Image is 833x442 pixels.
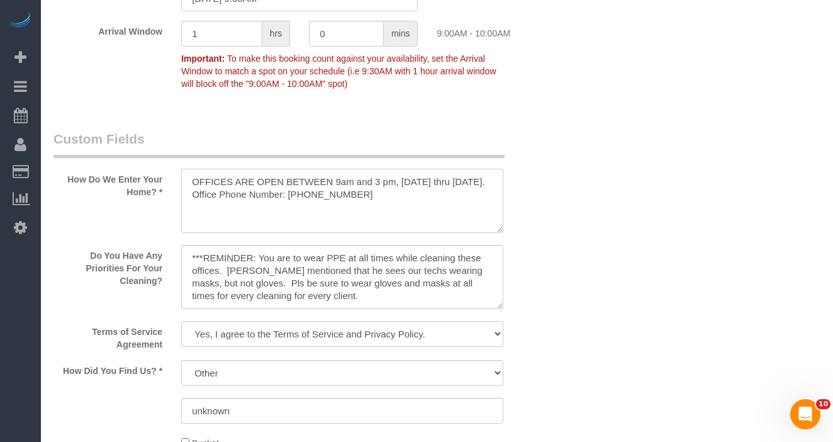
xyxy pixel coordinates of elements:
legend: Custom Fields [53,130,505,158]
label: Arrival Window [44,21,172,38]
label: Do You Have Any Priorities For Your Cleaning? [44,245,172,287]
label: How Do We Enter Your Home? * [44,169,172,198]
iframe: Intercom live chat [790,399,820,429]
strong: Important: [181,54,225,64]
img: Automaid Logo [8,13,33,30]
label: Terms of Service Agreement [44,321,172,351]
span: mins [384,21,418,47]
span: hrs [262,21,290,47]
div: 9:00AM - 10:00AM [427,21,555,40]
span: 10 [816,399,830,409]
span: To make this booking count against your availability, set the Arrival Window to match a spot on y... [181,54,496,89]
label: How Did You Find Us? * [44,360,172,377]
